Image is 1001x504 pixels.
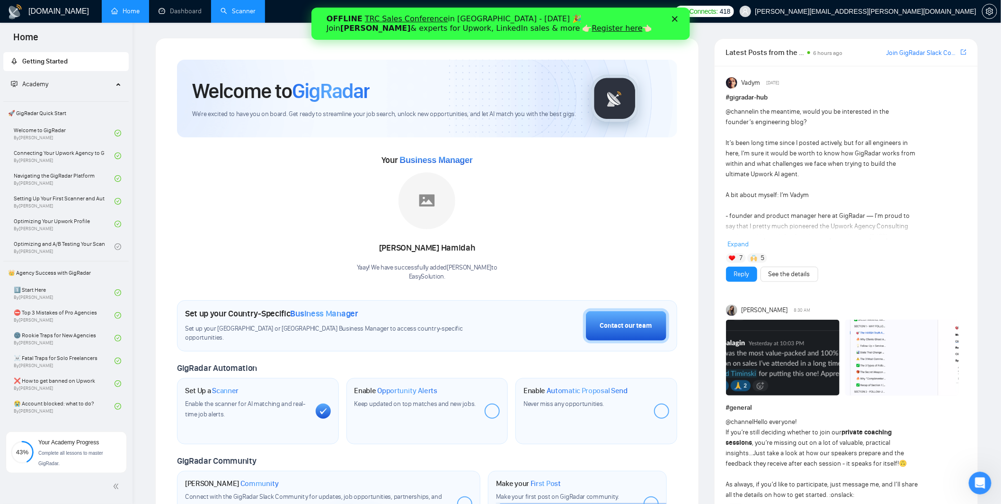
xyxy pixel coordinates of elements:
[14,145,115,166] a: Connecting Your Upwork Agency to GigRadarBy[PERSON_NAME]
[159,7,202,15] a: dashboardDashboard
[591,75,638,122] img: gigradar-logo.png
[726,108,754,116] span: @channel
[185,308,358,319] h1: Set up your Country-Specific
[14,214,115,234] a: Optimizing Your Upwork ProfileBy[PERSON_NAME]
[185,386,239,396] h1: Set Up a
[726,92,966,103] h1: # gigradar-hub
[961,48,966,57] a: export
[361,9,370,14] div: Закрыть
[115,243,121,250] span: check-circle
[14,305,115,326] a: ⛔ Top 3 Mistakes of Pro AgenciesBy[PERSON_NAME]
[14,191,115,212] a: Setting Up Your First Scanner and Auto-BidderBy[PERSON_NAME]
[14,123,115,144] a: Welcome to GigRadarBy[PERSON_NAME]
[726,77,737,89] img: Vadym
[813,50,842,56] span: 6 hours ago
[751,255,757,261] img: 🙌
[38,439,99,446] span: Your Academy Progress
[115,358,121,364] span: check-circle
[11,80,48,88] span: Academy
[115,289,121,296] span: check-circle
[8,4,23,19] img: logo
[22,80,48,88] span: Academy
[899,459,907,468] span: 🙃
[14,328,115,349] a: 🌚 Rookie Traps for New AgenciesBy[PERSON_NAME]
[766,79,779,87] span: [DATE]
[354,386,438,396] h1: Enable
[720,6,730,17] span: 418
[547,386,628,396] span: Automatic Proposal Send
[761,253,764,263] span: 5
[690,6,718,17] span: Connects:
[11,58,18,64] span: rocket
[523,386,628,396] h1: Enable
[111,7,140,15] a: homeHome
[185,324,476,342] span: Set up your [GEOGRAPHIC_DATA] or [GEOGRAPHIC_DATA] Business Manager to access country-specific op...
[726,417,919,500] div: Hello everyone! If you’re still deciding whether to join our , you’re missing out on a lot of val...
[6,30,46,50] span: Home
[177,363,257,373] span: GigRadar Automation
[741,78,760,88] span: Vadym
[726,305,737,316] img: Mariia Heshka
[739,253,743,263] span: 7
[115,153,121,159] span: check-circle
[982,8,997,15] a: setting
[377,386,437,396] span: Opportunity Alerts
[240,479,279,488] span: Community
[399,172,455,229] img: placeholder.png
[726,267,757,282] button: Reply
[14,168,115,189] a: Navigating the GigRadar PlatformBy[PERSON_NAME]
[4,104,128,123] span: 🚀 GigRadar Quick Start
[496,479,561,488] h1: Make your
[726,320,840,396] img: F09LBG3JBFD-Screenshot%202025-10-15%20at%2000.37.36.png
[523,400,604,408] span: Never miss any opportunities.
[357,240,497,256] div: [PERSON_NAME] Hamidah
[185,400,305,418] span: Enable the scanner for AI matching and real-time job alerts.
[192,78,370,104] h1: Welcome to
[14,396,115,417] a: 😭 Account blocked: what to do?By[PERSON_NAME]
[22,57,68,65] span: Getting Started
[115,380,121,387] span: check-circle
[115,335,121,342] span: check-circle
[769,269,810,279] a: See the details
[192,110,576,119] span: We're excited to have you on board. Get ready to streamline your job search, unlock new opportuni...
[3,52,129,71] li: Getting Started
[742,8,749,15] span: user
[399,155,472,165] span: Business Manager
[177,456,257,466] span: GigRadar Community
[734,269,749,279] a: Reply
[14,351,115,371] a: ☠️ Fatal Traps for Solo FreelancersBy[PERSON_NAME]
[726,418,754,426] span: @channel
[961,48,966,56] span: export
[311,8,690,40] iframe: Intercom live chat баннер
[291,308,358,319] span: Business Manager
[14,373,115,394] a: ❌ How to get banned on UpworkBy[PERSON_NAME]
[728,240,749,248] span: Expand
[292,78,370,104] span: GigRadar
[185,479,279,488] h1: [PERSON_NAME]
[381,155,473,165] span: Your
[741,305,788,315] span: [PERSON_NAME]
[982,4,997,19] button: setting
[221,7,256,15] a: searchScanner
[11,449,34,455] span: 43%
[600,321,652,331] div: Contact our team
[115,130,121,136] span: check-circle
[726,403,966,413] h1: # general
[354,400,476,408] span: Keep updated on top matches and new jobs.
[583,308,669,343] button: Contact our team
[14,282,115,303] a: 1️⃣ Start HereBy[PERSON_NAME]
[115,198,121,205] span: check-circle
[729,255,735,261] img: ❤️
[115,403,121,410] span: check-circle
[115,175,121,182] span: check-circle
[983,8,997,15] span: setting
[14,236,115,257] a: Optimizing and A/B Testing Your Scanner for Better ResultsBy[PERSON_NAME]
[357,272,497,281] p: EasySolution .
[4,263,128,282] span: 👑 Agency Success with GigRadar
[886,48,959,58] a: Join GigRadar Slack Community
[38,450,103,466] span: Complete all lessons to master GigRadar.
[14,419,115,440] a: 🔓 Unblocked cases: review
[11,81,18,87] span: fund-projection-screen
